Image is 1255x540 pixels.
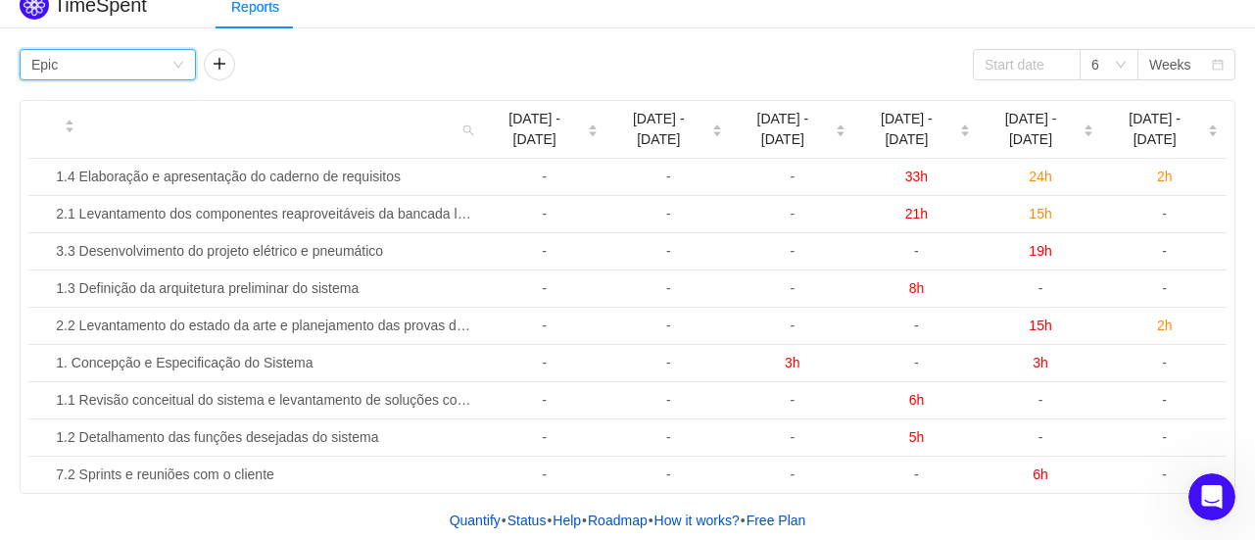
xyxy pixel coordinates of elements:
span: [DATE] - [DATE] [862,109,951,150]
a: Quantify [449,506,502,535]
span: 19h [1029,243,1051,259]
span: • [649,513,653,528]
a: Roadmap [587,506,649,535]
span: - [914,243,919,259]
div: Sort [64,117,75,130]
i: icon: caret-up [711,122,722,127]
i: icon: caret-down [959,129,970,135]
span: - [791,280,796,296]
span: - [1162,466,1167,482]
div: Weeks [1149,50,1191,79]
span: 8h [909,280,925,296]
span: - [1038,429,1043,445]
span: - [666,318,671,333]
iframe: Intercom live chat [1188,473,1235,520]
button: How it works? [653,506,741,535]
td: 2.2 Levantamento do estado da arte e planejamento das provas de conceito [48,308,482,345]
span: [DATE] - [DATE] [987,109,1076,150]
span: - [791,429,796,445]
td: 1.3 Definição da arquitetura preliminar do sistema [48,270,482,308]
i: icon: caret-up [587,122,598,127]
i: icon: down [1115,59,1127,73]
div: Sort [587,122,599,135]
span: - [914,318,919,333]
div: Sort [1083,122,1094,135]
span: 6h [909,392,925,408]
span: - [666,429,671,445]
td: 7.2 Sprints e reuniões com o cliente [48,457,482,493]
span: - [542,318,547,333]
span: 2h [1157,169,1173,184]
td: 1.2 Detalhamento das funções desejadas do sistema [48,419,482,457]
a: Help [552,506,582,535]
i: icon: caret-down [1084,129,1094,135]
div: Epic [31,50,58,79]
div: Sort [835,122,846,135]
div: Sort [711,122,723,135]
span: - [791,318,796,333]
span: 5h [909,429,925,445]
span: • [741,513,746,528]
div: 6 [1091,50,1099,79]
td: 1. Concepção e Especificação do Sistema [48,345,482,382]
span: 2h [1157,318,1173,333]
span: - [542,392,547,408]
span: [DATE] - [DATE] [1110,109,1199,150]
span: 15h [1029,206,1051,221]
button: icon: plus [204,49,235,80]
i: icon: down [172,59,184,73]
a: Status [507,506,548,535]
i: icon: caret-down [587,129,598,135]
span: - [542,429,547,445]
span: - [542,280,547,296]
span: - [542,169,547,184]
i: icon: caret-up [1208,122,1219,127]
span: 6h [1033,466,1048,482]
span: - [542,243,547,259]
td: 1.4 Elaboração e apresentação do caderno de requisitos [48,159,482,196]
i: icon: caret-down [836,129,846,135]
i: icon: caret-up [65,118,75,123]
span: - [791,466,796,482]
span: - [1162,280,1167,296]
span: 3h [1033,355,1048,370]
i: icon: caret-up [959,122,970,127]
td: 1.1 Revisão conceitual do sistema e levantamento de soluções correlatas [48,382,482,419]
span: - [791,206,796,221]
span: • [502,513,507,528]
i: icon: caret-up [1084,122,1094,127]
span: - [666,280,671,296]
td: 2.1 Levantamento dos componentes reaproveitáveis da bancada legada [48,196,482,233]
i: icon: caret-down [711,129,722,135]
span: • [547,513,552,528]
i: icon: caret-down [65,124,75,130]
span: - [542,206,547,221]
span: - [666,392,671,408]
span: - [1162,243,1167,259]
span: 3h [785,355,800,370]
span: - [542,466,547,482]
span: 21h [905,206,928,221]
i: icon: search [455,101,482,158]
span: [DATE] - [DATE] [490,109,579,150]
span: - [791,392,796,408]
span: [DATE] - [DATE] [614,109,703,150]
i: icon: calendar [1212,59,1224,73]
i: icon: caret-up [836,122,846,127]
div: Sort [959,122,971,135]
span: - [666,169,671,184]
td: 3.3 Desenvolvimento do projeto elétrico e pneumático [48,233,482,270]
span: [DATE] - [DATE] [739,109,828,150]
span: - [542,355,547,370]
span: - [1162,355,1167,370]
span: • [582,513,587,528]
i: icon: caret-down [1208,129,1219,135]
div: Sort [1207,122,1219,135]
button: Free Plan [746,506,807,535]
span: - [666,355,671,370]
span: - [791,169,796,184]
span: - [914,466,919,482]
span: - [666,243,671,259]
span: - [1038,392,1043,408]
input: Start date [973,49,1081,80]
